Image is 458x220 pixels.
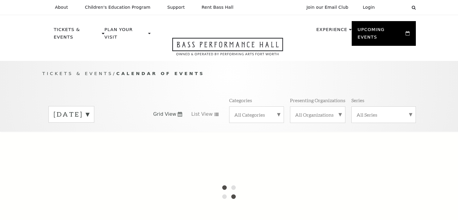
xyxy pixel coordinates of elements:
[290,97,345,103] p: Presenting Organizations
[55,5,68,10] p: About
[104,26,147,44] p: Plan Your Visit
[116,71,204,76] span: Calendar of Events
[54,26,101,44] p: Tickets & Events
[42,70,416,77] p: /
[153,111,176,118] span: Grid View
[202,5,234,10] p: Rent Bass Hall
[351,97,364,103] p: Series
[295,112,340,118] label: All Organizations
[167,5,185,10] p: Support
[358,26,404,44] p: Upcoming Events
[316,26,347,37] p: Experience
[234,112,279,118] label: All Categories
[85,5,151,10] p: Children's Education Program
[357,112,411,118] label: All Series
[42,71,113,76] span: Tickets & Events
[385,5,406,10] select: Select:
[54,110,89,119] label: [DATE]
[191,111,213,118] span: List View
[229,97,252,103] p: Categories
